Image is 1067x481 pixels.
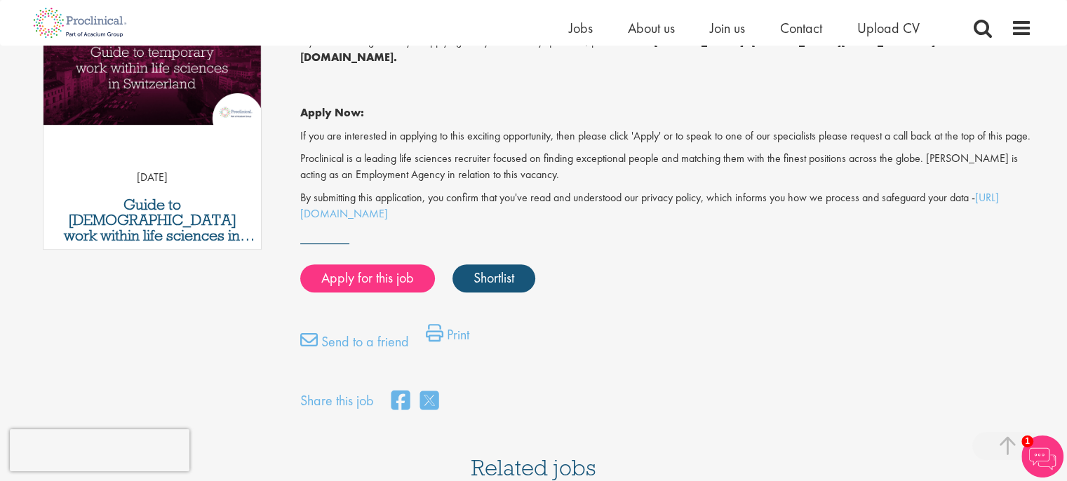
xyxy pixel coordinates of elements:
[780,19,822,37] a: Contact
[300,190,1032,222] p: By submitting this application, you confirm that you've read and understood our privacy policy, w...
[710,19,745,37] a: Join us
[628,19,675,37] a: About us
[300,34,1032,66] p: If you are having difficulty in applying or if you have any questions, please contact at
[43,12,262,136] a: Link to a post
[420,386,438,416] a: share on twitter
[1021,435,1063,477] img: Chatbot
[10,429,189,471] iframe: reCAPTCHA
[391,386,410,416] a: share on facebook
[426,324,469,352] a: Print
[300,190,999,221] a: [URL][DOMAIN_NAME]
[43,170,262,186] p: [DATE]
[300,34,935,65] strong: [PERSON_NAME][EMAIL_ADDRESS][DOMAIN_NAME].
[300,105,364,120] strong: Apply Now:
[569,19,593,37] a: Jobs
[1021,435,1033,447] span: 1
[300,264,435,292] a: Apply for this job
[857,19,920,37] a: Upload CV
[51,197,255,243] a: Guide to [DEMOGRAPHIC_DATA] work within life sciences in [GEOGRAPHIC_DATA]
[300,128,1032,144] p: If you are interested in applying to this exciting opportunity, then please click 'Apply' or to s...
[452,264,535,292] a: Shortlist
[300,391,374,411] label: Share this job
[300,151,1032,183] p: Proclinical is a leading life sciences recruiter focused on finding exceptional people and matchi...
[300,331,409,359] a: Send to a friend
